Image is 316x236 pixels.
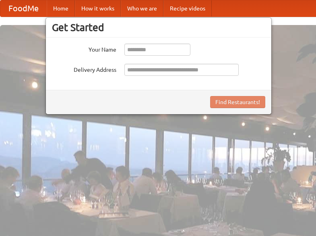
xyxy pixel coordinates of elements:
[75,0,121,17] a: How it works
[121,0,163,17] a: Who we are
[52,21,265,33] h3: Get Started
[163,0,212,17] a: Recipe videos
[210,96,265,108] button: Find Restaurants!
[0,0,47,17] a: FoodMe
[47,0,75,17] a: Home
[52,64,116,74] label: Delivery Address
[52,44,116,54] label: Your Name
